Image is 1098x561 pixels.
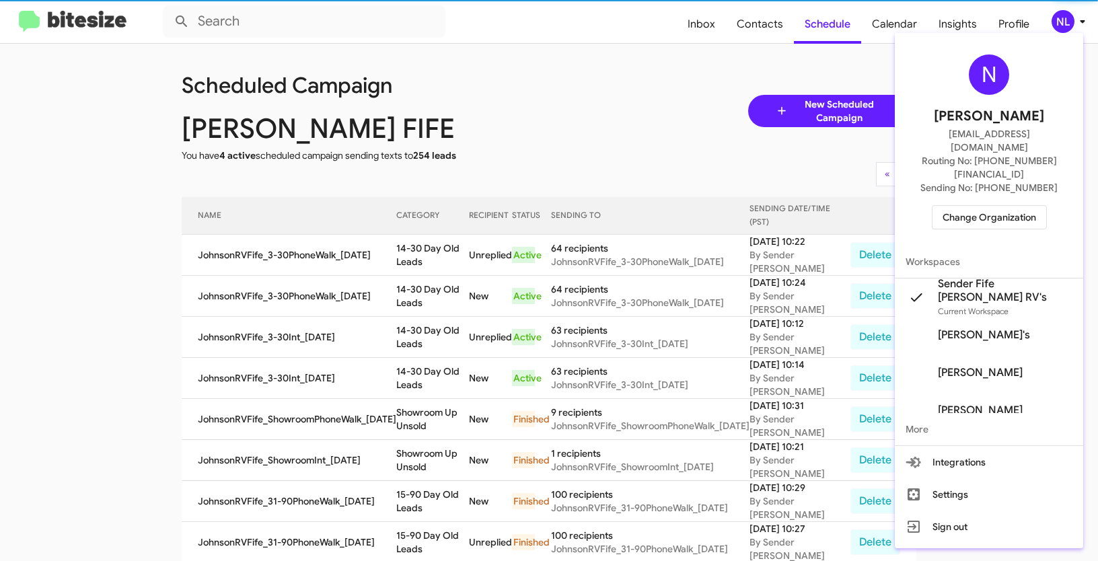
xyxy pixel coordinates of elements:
button: Integrations [895,446,1083,478]
span: [PERSON_NAME]'s [938,328,1030,342]
span: Routing No: [PHONE_NUMBER][FINANCIAL_ID] [911,154,1067,181]
span: More [895,413,1083,445]
span: Sender Fife [PERSON_NAME] RV's [938,277,1072,304]
span: [PERSON_NAME] [934,106,1044,127]
button: Settings [895,478,1083,511]
button: Change Organization [932,205,1047,229]
span: Current Workspace [938,306,1009,316]
span: Sending No: [PHONE_NUMBER] [920,181,1058,194]
span: [EMAIL_ADDRESS][DOMAIN_NAME] [911,127,1067,154]
div: N [969,54,1009,95]
span: Change Organization [943,206,1036,229]
button: Sign out [895,511,1083,543]
span: [PERSON_NAME] [938,366,1023,379]
span: Workspaces [895,246,1083,278]
span: [PERSON_NAME] [938,404,1023,417]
